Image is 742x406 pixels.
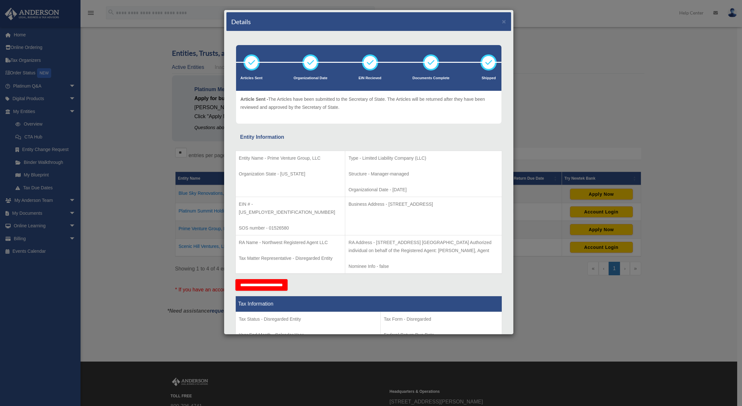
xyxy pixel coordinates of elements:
td: Tax Period Type - Calendar Year [235,312,380,360]
p: Articles Sent [241,75,262,81]
p: Tax Matter Representative - Disregarded Entity [239,254,342,262]
button: × [502,18,506,25]
p: Type - Limited Liability Company (LLC) [348,154,498,162]
p: RA Address - [STREET_ADDRESS] [GEOGRAPHIC_DATA] Authorized individual on behalf of the Registered... [348,239,498,254]
p: Nominee Info - false [348,262,498,270]
p: Entity Name - Prime Venture Group, LLC [239,154,342,162]
p: Federal Return Due Date - [384,331,499,339]
p: Organizational Date [294,75,328,81]
p: Year End Month - Calendar Year [239,331,377,339]
p: Tax Status - Disregarded Entity [239,315,377,323]
p: Shipped [480,75,497,81]
th: Tax Information [235,296,502,312]
p: Tax Form - Disregarded [384,315,499,323]
span: Article Sent - [241,97,268,102]
h4: Details [231,17,251,26]
p: Organization State - [US_STATE] [239,170,342,178]
p: The Articles have been submitted to the Secretary of State. The Articles will be returned after t... [241,95,497,111]
p: RA Name - Northwest Registered Agent LLC [239,239,342,247]
p: EIN Recieved [358,75,381,81]
p: Business Address - [STREET_ADDRESS] [348,200,498,208]
p: Structure - Manager-managed [348,170,498,178]
p: EIN # - [US_EMPLOYER_IDENTIFICATION_NUMBER] [239,200,342,216]
p: SOS number - 01526580 [239,224,342,232]
p: Documents Complete [413,75,450,81]
div: Entity Information [240,133,497,142]
p: Organizational Date - [DATE] [348,186,498,194]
